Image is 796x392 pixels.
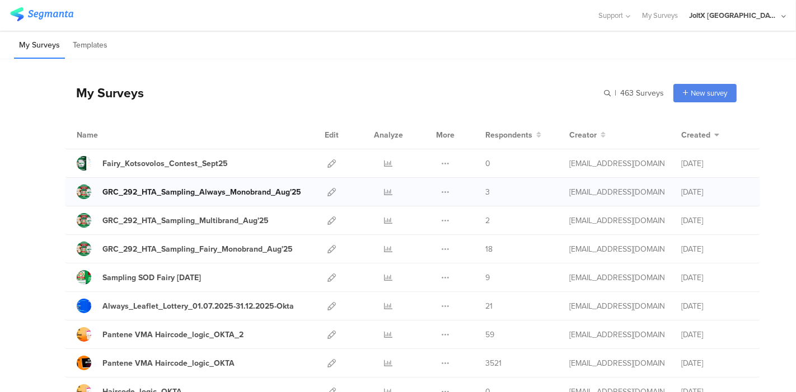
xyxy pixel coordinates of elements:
[569,186,664,198] div: gheorghe.a.4@pg.com
[681,215,748,226] div: [DATE]
[77,213,269,228] a: GRC_292_HTA_Sampling_Multibrand_Aug'25
[569,129,606,141] button: Creator
[433,121,457,149] div: More
[14,32,65,59] li: My Surveys
[569,300,664,312] div: betbeder.mb@pg.com
[485,158,490,169] span: 0
[372,121,405,149] div: Analyze
[681,186,748,198] div: [DATE]
[485,215,490,226] span: 2
[320,121,344,149] div: Edit
[77,129,144,141] div: Name
[691,88,727,98] span: New survey
[77,156,228,171] a: Fairy_Kotsovolos_Contest_Sept25
[681,357,748,369] div: [DATE]
[102,215,269,226] div: GRC_292_HTA_Sampling_Multibrand_Aug'25
[102,243,293,255] div: GRC_292_HTA_Sampling_Fairy_Monobrand_Aug'25
[569,272,664,284] div: gheorghe.a.4@pg.com
[681,243,748,255] div: [DATE]
[68,32,113,59] li: Templates
[485,329,494,341] span: 59
[102,272,201,284] div: Sampling SOD Fairy Aug'25
[620,87,664,99] span: 463 Surveys
[569,129,597,141] span: Creator
[102,300,294,312] div: Always_Leaflet_Lottery_01.07.2025-31.12.2025-Okta
[689,10,779,21] div: JoltX [GEOGRAPHIC_DATA]
[77,185,301,199] a: GRC_292_HTA_Sampling_Always_Monobrand_Aug'25
[485,357,502,369] span: 3521
[681,272,748,284] div: [DATE]
[569,215,664,226] div: gheorghe.a.4@pg.com
[681,158,748,169] div: [DATE]
[10,7,73,21] img: segmanta logo
[102,357,235,369] div: Pantene VMA Haircode_logic_OKTA
[681,129,710,141] span: Created
[681,329,748,341] div: [DATE]
[485,129,532,141] span: Respondents
[485,129,541,141] button: Respondents
[77,299,294,313] a: Always_Leaflet_Lottery_01.07.2025-31.12.2025-Okta
[77,242,293,256] a: GRC_292_HTA_Sampling_Fairy_Monobrand_Aug'25
[613,87,618,99] span: |
[102,329,244,341] div: Pantene VMA Haircode_logic_OKTA_2
[569,158,664,169] div: betbeder.mb@pg.com
[485,243,493,255] span: 18
[485,186,490,198] span: 3
[77,327,244,342] a: Pantene VMA Haircode_logic_OKTA_2
[65,83,144,102] div: My Surveys
[569,357,664,369] div: baroutis.db@pg.com
[569,329,664,341] div: baroutis.db@pg.com
[569,243,664,255] div: gheorghe.a.4@pg.com
[102,158,228,169] div: Fairy_Kotsovolos_Contest_Sept25
[485,272,490,284] span: 9
[485,300,493,312] span: 21
[681,129,719,141] button: Created
[681,300,748,312] div: [DATE]
[77,356,235,370] a: Pantene VMA Haircode_logic_OKTA
[77,270,201,285] a: Sampling SOD Fairy [DATE]
[599,10,624,21] span: Support
[102,186,301,198] div: GRC_292_HTA_Sampling_Always_Monobrand_Aug'25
